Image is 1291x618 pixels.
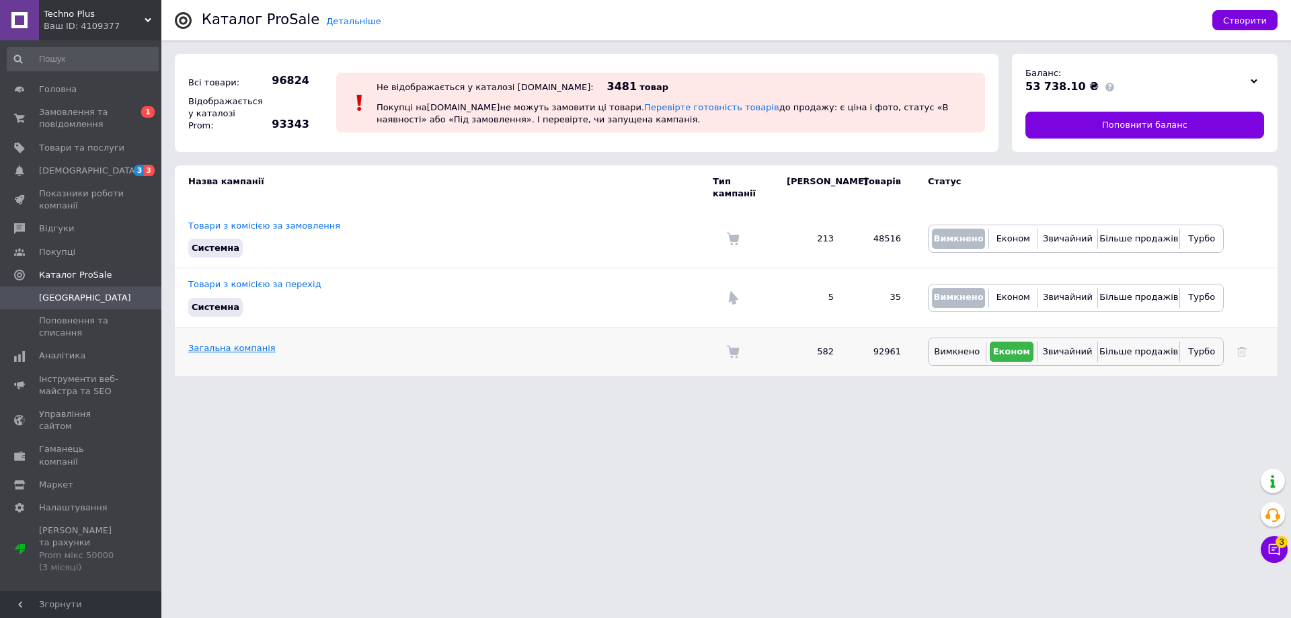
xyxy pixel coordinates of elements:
span: Звичайний [1043,233,1093,243]
button: Економ [990,342,1033,362]
a: Видалити [1237,346,1247,356]
span: Налаштування [39,502,108,514]
span: Економ [996,233,1030,243]
span: [PERSON_NAME] та рахунки [39,525,124,574]
span: Більше продажів [1099,292,1178,302]
a: Перевірте готовність товарів [644,102,779,112]
span: Поповнити баланс [1102,119,1187,131]
span: 3481 [607,80,637,93]
span: Каталог ProSale [39,269,112,281]
a: Товари з комісією за замовлення [188,221,340,231]
td: 582 [773,327,847,376]
button: Вимкнено [932,342,982,362]
td: Назва кампанії [175,165,713,210]
span: Інструменти веб-майстра та SEO [39,373,124,397]
td: Тип кампанії [713,165,773,210]
button: Турбо [1183,342,1220,362]
button: Чат з покупцем3 [1261,536,1288,563]
div: Не відображається у каталозі [DOMAIN_NAME]: [377,82,594,92]
span: Баланс: [1025,68,1061,78]
div: Всі товари: [185,73,259,92]
span: Покупці на [DOMAIN_NAME] не можуть замовити ці товари. до продажу: є ціна і фото, статус «В наявн... [377,102,948,124]
span: Маркет [39,479,73,491]
td: 35 [847,268,914,327]
td: [PERSON_NAME] [773,165,847,210]
button: Звичайний [1041,288,1094,308]
span: [DEMOGRAPHIC_DATA] [39,165,139,177]
span: Вимкнено [934,346,980,356]
span: 3 [1276,536,1288,548]
span: 53 738.10 ₴ [1025,80,1099,93]
span: товар [639,82,668,92]
button: Економ [992,288,1033,308]
span: Вимкнено [933,292,983,302]
div: Каталог ProSale [202,13,319,27]
span: Економ [996,292,1030,302]
td: Статус [914,165,1224,210]
div: Prom мікс 50000 (3 місяці) [39,549,124,574]
span: Звичайний [1042,346,1092,356]
span: Відгуки [39,223,74,235]
a: Поповнити баланс [1025,112,1264,139]
button: Вимкнено [932,288,985,308]
img: Комісія за замовлення [726,345,740,358]
button: Більше продажів [1101,229,1176,249]
button: Економ [992,229,1033,249]
span: Системна [192,243,239,253]
a: Товари з комісією за перехід [188,279,321,289]
td: Товарів [847,165,914,210]
span: Замовлення та повідомлення [39,106,124,130]
button: Звичайний [1041,229,1094,249]
span: 3 [134,165,145,176]
span: Турбо [1188,292,1215,302]
span: Товари та послуги [39,142,124,154]
span: Турбо [1188,346,1215,356]
a: Загальна компанія [188,343,276,353]
span: Techno Plus [44,8,145,20]
span: 3 [144,165,155,176]
input: Пошук [7,47,159,71]
button: Створити [1212,10,1278,30]
button: Більше продажів [1101,288,1176,308]
span: Показники роботи компанії [39,188,124,212]
span: 96824 [262,73,309,88]
button: Більше продажів [1101,342,1176,362]
a: Детальніше [326,16,381,26]
span: Гаманець компанії [39,443,124,467]
img: :exclamation: [350,93,370,113]
img: Комісія за перехід [726,291,740,305]
td: 92961 [847,327,914,376]
span: Більше продажів [1099,233,1178,243]
img: Комісія за замовлення [726,232,740,245]
span: Створити [1223,15,1267,26]
span: Системна [192,302,239,312]
button: Звичайний [1041,342,1094,362]
span: Покупці [39,246,75,258]
span: Головна [39,83,77,95]
span: Аналітика [39,350,85,362]
td: 48516 [847,210,914,268]
span: Звичайний [1043,292,1093,302]
span: Вимкнено [933,233,983,243]
span: Управління сайтом [39,408,124,432]
button: Турбо [1183,288,1220,308]
span: 93343 [262,117,309,132]
span: 1 [141,106,155,118]
div: Ваш ID: 4109377 [44,20,161,32]
span: Турбо [1188,233,1215,243]
span: Економ [993,346,1030,356]
button: Турбо [1183,229,1220,249]
span: [GEOGRAPHIC_DATA] [39,292,131,304]
div: Відображається у каталозі Prom: [185,92,259,136]
span: Більше продажів [1099,346,1178,356]
span: Поповнення та списання [39,315,124,339]
td: 213 [773,210,847,268]
button: Вимкнено [932,229,985,249]
td: 5 [773,268,847,327]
